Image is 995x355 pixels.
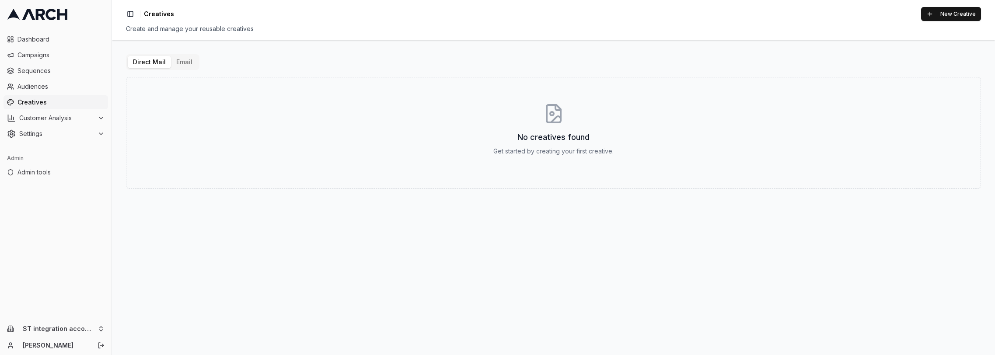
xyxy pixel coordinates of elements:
[921,7,981,21] button: New Creative
[3,48,108,62] a: Campaigns
[493,147,614,156] p: Get started by creating your first creative.
[3,151,108,165] div: Admin
[17,98,105,107] span: Creatives
[23,341,88,350] a: [PERSON_NAME]
[171,56,198,68] button: Email
[17,82,105,91] span: Audiences
[19,129,94,138] span: Settings
[126,24,981,33] div: Create and manage your reusable creatives
[3,165,108,179] a: Admin tools
[17,35,105,44] span: Dashboard
[3,95,108,109] a: Creatives
[23,325,94,333] span: ST integration account
[19,114,94,122] span: Customer Analysis
[144,10,174,18] nav: breadcrumb
[3,64,108,78] a: Sequences
[517,131,590,143] h3: No creatives found
[3,32,108,46] a: Dashboard
[128,56,171,68] button: Direct Mail
[17,66,105,75] span: Sequences
[144,10,174,18] span: Creatives
[3,322,108,336] button: ST integration account
[3,80,108,94] a: Audiences
[3,127,108,141] button: Settings
[17,168,105,177] span: Admin tools
[17,51,105,59] span: Campaigns
[95,339,107,352] button: Log out
[3,111,108,125] button: Customer Analysis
